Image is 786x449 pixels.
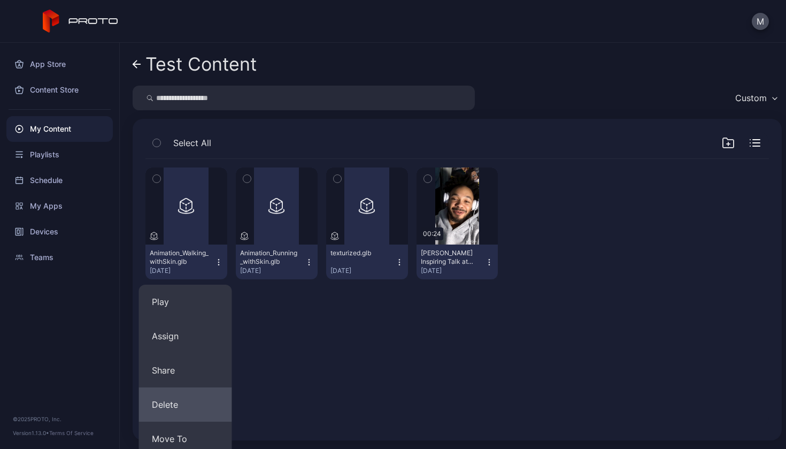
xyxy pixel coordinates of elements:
a: Test Content [133,51,257,77]
button: Animation_Running_withSkin.glb[DATE] [236,245,318,279]
button: texturized.glb[DATE] [326,245,408,279]
div: [DATE] [330,267,395,275]
a: Terms Of Service [49,430,94,436]
button: Play [139,285,232,319]
a: Playlists [6,142,113,168]
a: My Content [6,116,113,142]
div: [DATE] [240,267,305,275]
div: Test Content [145,54,257,74]
button: Share [139,353,232,387]
div: [DATE] [150,267,214,275]
a: Devices [6,219,113,245]
div: Animation_Walking_withSkin.glb [150,249,209,266]
a: App Store [6,51,113,77]
a: My Apps [6,193,113,219]
button: Custom [730,86,782,110]
button: Delete [139,387,232,422]
div: Custom [735,93,767,103]
a: Teams [6,245,113,270]
div: © 2025 PROTO, Inc. [13,415,106,423]
span: Version 1.13.0 • [13,430,49,436]
span: Select All [173,136,211,149]
button: [PERSON_NAME] Inspiring Talk at [PERSON_NAME][GEOGRAPHIC_DATA]!.mp4[DATE] [417,245,498,279]
button: Assign [139,319,232,353]
div: Animation_Running_withSkin.glb [240,249,299,266]
a: Content Store [6,77,113,103]
div: [DATE] [421,267,486,275]
a: Schedule [6,168,113,193]
button: Animation_Walking_withSkin.glb[DATE] [145,245,227,279]
button: M [752,13,769,30]
div: texturized.glb [330,249,389,257]
div: Marcus Knighton's Inspiring Talk at Clayton State!.mp4 [421,249,480,266]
